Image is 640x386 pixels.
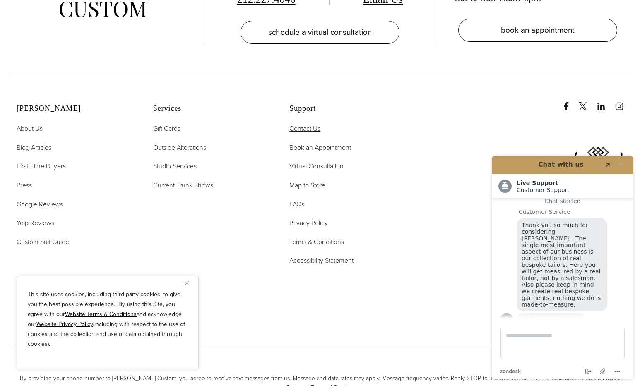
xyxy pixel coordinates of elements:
span: Press [17,180,32,190]
a: Current Trunk Shows [153,180,213,191]
a: Google Reviews [17,199,63,210]
span: Blog Articles [17,143,51,152]
a: Map to Store [289,180,325,191]
span: Current Trunk Shows [153,180,213,190]
a: x/twitter [579,94,595,110]
a: Terms & Conditions [289,237,344,247]
a: Website Privacy Policy [36,320,93,328]
span: Terms & Conditions [289,237,344,247]
a: Facebook [562,94,577,110]
a: Virtual Consultation [289,161,344,172]
span: Yelp Reviews [17,218,54,228]
span: Accessibility Statement [289,256,354,265]
a: Contact Us [289,123,320,134]
a: Blog Articles [17,142,51,153]
span: Virtual Consultation [289,161,344,171]
a: Website Terms & Conditions [65,310,137,319]
nav: Services Footer Nav [153,123,269,190]
a: About Us [17,123,43,134]
span: Studio Services [153,161,197,171]
span: schedule a virtual consultation [268,26,372,38]
h2: [PERSON_NAME] [17,104,132,113]
span: Privacy Policy [289,218,328,228]
a: Gift Cards [153,123,180,134]
span: Outside Alterations [153,143,206,152]
a: book an appointment [458,19,617,42]
a: Outside Alterations [153,142,206,153]
nav: Support Footer Nav [289,123,405,266]
span: Map to Store [289,180,325,190]
span: Custom Suit Guide [17,237,69,247]
a: linkedin [597,94,614,110]
a: Press [17,180,32,191]
a: schedule a virtual consultation [241,21,399,44]
a: Studio Services [153,161,197,172]
span: About Us [17,124,43,133]
span: Google Reviews [17,199,63,209]
a: instagram [615,94,632,110]
span: Book an Appointment [289,143,351,152]
span: Chat [19,6,36,13]
nav: Alan David Footer Nav [17,123,132,247]
span: FAQs [289,199,304,209]
a: Yelp Reviews [17,218,54,228]
img: expertise, best tailors in new york city 2020 [565,144,632,197]
a: First-Time Buyers [17,161,66,172]
h2: Support [289,104,405,113]
img: Close [185,281,189,285]
span: First-Time Buyers [17,161,66,171]
span: Gift Cards [153,124,180,133]
button: Close [185,278,195,288]
h2: Services [153,104,269,113]
a: Book an Appointment [289,142,351,153]
span: Contact Us [289,124,320,133]
iframe: Find more information here [485,149,640,386]
a: Accessibility Statement [289,255,354,266]
a: Privacy Policy [289,218,328,228]
a: Custom Suit Guide [17,237,69,247]
p: This site uses cookies, including third party cookies, to give you the best possible experience. ... [28,290,188,349]
a: FAQs [289,199,304,210]
span: book an appointment [501,24,575,36]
